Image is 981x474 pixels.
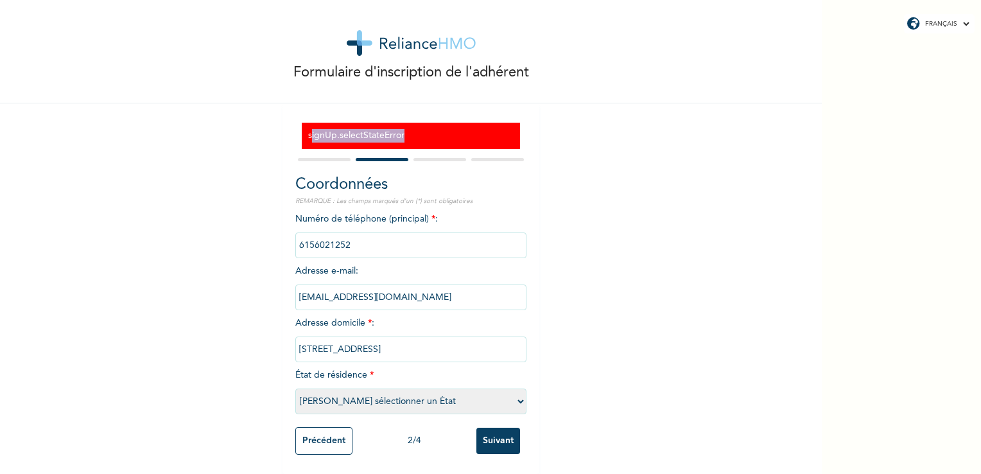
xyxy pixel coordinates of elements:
[295,371,526,406] span: État de résidence
[295,215,526,250] span: Numéro de téléphone (principal) :
[295,285,526,310] input: Entrez une adresse e-mail
[476,428,520,454] input: Suivant
[352,434,476,448] div: 2 / 4
[295,267,526,302] span: Adresse e-mail :
[295,197,526,206] p: REMARQUE : Les champs marqués d'un (*) sont obligatoires
[295,233,526,258] input: Entrez le numéro de téléphone principal
[295,337,526,362] input: Entrez votre adresse domicile
[308,129,514,143] h3: signUp.selectStateError
[295,173,526,197] h2: Coordonnées
[295,427,352,455] input: Précédent
[347,30,476,56] img: logo
[293,62,529,83] p: Formulaire d'inscription de l'adhérent
[295,319,526,354] span: Adresse domicile :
